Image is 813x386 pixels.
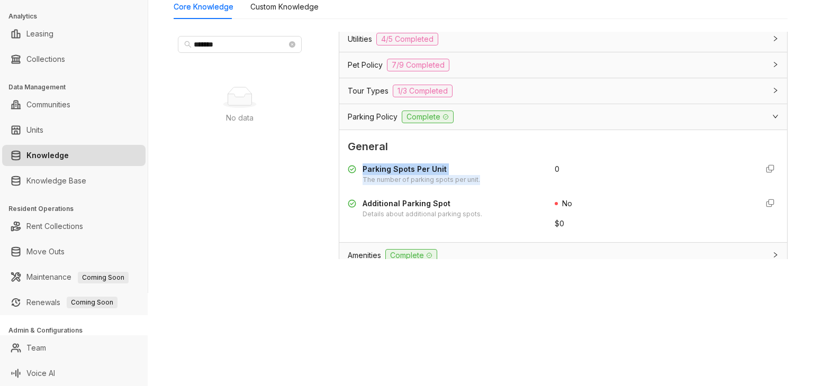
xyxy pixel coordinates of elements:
h3: Admin & Configurations [8,326,148,335]
a: Communities [26,94,70,115]
div: AmenitiesComplete [339,243,787,268]
div: The number of parking spots per unit. [363,175,480,185]
span: Complete [402,111,454,123]
span: Tour Types [348,85,389,97]
h3: Data Management [8,82,148,92]
span: Utilities [348,33,372,45]
span: Parking Policy [348,111,398,123]
span: General [348,139,779,155]
li: Leasing [2,23,146,44]
div: Utilities4/5 Completed [339,26,787,52]
li: Team [2,337,146,359]
li: Move Outs [2,241,146,262]
span: 7/9 Completed [387,59,449,71]
li: Knowledge Base [2,170,146,191]
li: Communities [2,94,146,115]
div: 0 [555,163,749,175]
div: Parking PolicyComplete [339,104,787,130]
div: Details about additional parking spots. [363,209,482,219]
span: $ 0 [555,218,564,229]
a: Units [26,120,43,141]
li: Units [2,120,146,141]
span: Coming Soon [67,297,118,308]
a: RenewalsComing Soon [26,292,118,313]
div: Core Knowledge [174,1,233,13]
span: close-circle [289,41,295,48]
a: Knowledge Base [26,170,86,191]
a: Leasing [26,23,53,44]
li: Voice AI [2,363,146,384]
div: Custom Knowledge [250,1,319,13]
span: collapsed [772,61,779,68]
span: expanded [772,113,779,120]
span: collapsed [772,87,779,94]
li: Maintenance [2,266,146,288]
span: Coming Soon [78,272,129,283]
span: 4/5 Completed [376,33,438,45]
span: Pet Policy [348,59,383,71]
div: Pet Policy7/9 Completed [339,52,787,78]
div: Parking Spots Per Unit [363,163,480,175]
div: Tour Types1/3 Completed [339,78,787,104]
span: 1/3 Completed [393,85,453,97]
span: collapsed [772,35,779,42]
div: Additional Parking Spot [363,198,482,209]
a: Team [26,337,46,359]
li: Rent Collections [2,216,146,237]
a: Rent Collections [26,216,83,237]
h3: Analytics [8,12,148,21]
li: Knowledge [2,145,146,166]
span: Amenities [348,250,381,261]
a: Collections [26,49,65,70]
a: Knowledge [26,145,69,166]
div: No data [186,112,293,124]
h3: Resident Operations [8,204,148,214]
span: search [184,41,192,48]
span: Complete [385,249,437,262]
span: collapsed [772,252,779,258]
li: Renewals [2,292,146,313]
li: Collections [2,49,146,70]
a: Move Outs [26,241,65,262]
span: No [562,199,572,208]
a: Voice AI [26,363,55,384]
